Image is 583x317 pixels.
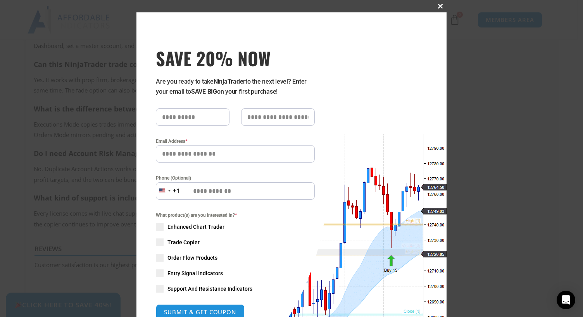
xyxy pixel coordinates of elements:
[167,254,217,262] span: Order Flow Products
[156,269,315,277] label: Entry Signal Indicators
[156,238,315,246] label: Trade Copier
[167,238,200,246] span: Trade Copier
[156,77,315,97] p: Are you ready to take to the next level? Enter your email to on your first purchase!
[156,211,315,219] span: What product(s) are you interested in?
[156,285,315,293] label: Support And Resistance Indicators
[167,223,224,231] span: Enhanced Chart Trader
[191,88,217,95] strong: SAVE BIG
[156,174,315,182] label: Phone (Optional)
[173,186,181,196] div: +1
[167,269,223,277] span: Entry Signal Indicators
[156,254,315,262] label: Order Flow Products
[156,182,181,200] button: Selected country
[557,291,575,309] div: Open Intercom Messenger
[156,137,315,145] label: Email Address
[214,78,245,85] strong: NinjaTrader
[156,223,315,231] label: Enhanced Chart Trader
[167,285,252,293] span: Support And Resistance Indicators
[156,47,315,69] span: SAVE 20% NOW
